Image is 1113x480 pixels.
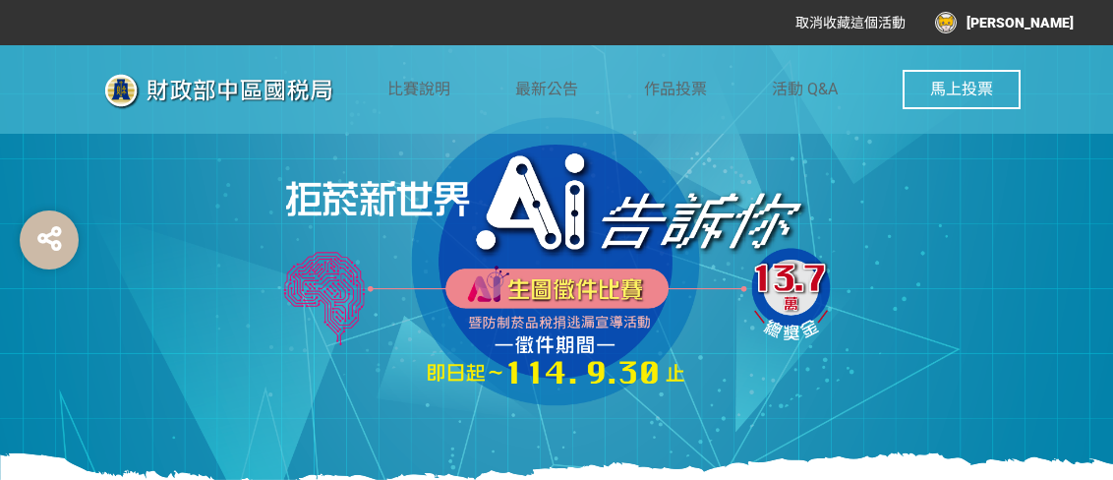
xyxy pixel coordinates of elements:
img: 「拒菸新世界 AI告訴你」防制菸品稅捐逃漏 徵件比賽 [92,66,387,115]
span: 活動 Q&A [772,80,838,98]
a: 比賽說明 [387,45,450,134]
span: 取消收藏這個活動 [795,15,906,30]
img: 「拒菸新世界 AI告訴你」防制菸品稅捐逃漏 徵件比賽 [262,115,851,410]
a: 最新公告 [515,45,578,134]
span: 馬上投票 [930,80,993,98]
span: 作品投票 [644,80,707,98]
a: 活動 Q&A [772,45,838,134]
span: 比賽說明 [387,80,450,98]
button: 馬上投票 [903,70,1021,109]
a: 作品投票 [644,45,707,134]
span: 最新公告 [515,80,578,98]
